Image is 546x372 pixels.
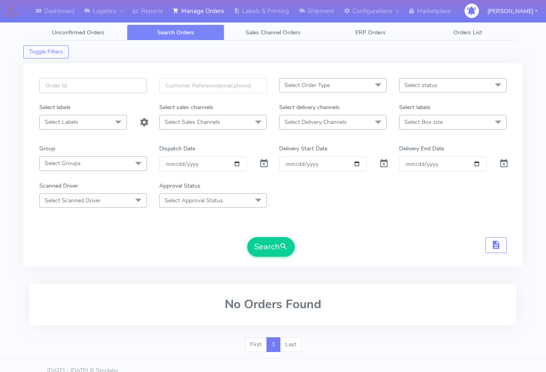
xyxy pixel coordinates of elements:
label: Select delivery channels [279,103,340,112]
button: Toggle Filters [23,45,69,58]
span: Select Groups [45,159,81,167]
span: Select Sales Channels [165,118,220,126]
label: Approval Status [159,182,201,190]
a: 1 [266,337,280,352]
label: Scanned Driver [39,182,78,190]
label: Delivery End Date [399,144,444,153]
label: Select sales channels [159,103,213,112]
span: ERP Orders [355,29,386,36]
span: Select Scanned Driver [45,197,101,204]
span: Select Box size [404,118,443,126]
input: Order Id [39,78,147,93]
span: Orders List [453,29,482,36]
h2: No Orders Found [39,298,507,311]
label: Delivery Start Date [279,144,327,153]
span: Select Order Type [284,81,330,89]
button: Search [247,237,295,257]
label: Group [39,144,55,153]
label: Dispatch Date [159,144,195,153]
span: Select Labels [45,118,78,126]
span: Search Orders [157,29,194,36]
span: Select status [404,81,438,89]
ul: Tabs [29,25,517,40]
span: Select Delivery Channels [284,118,347,126]
input: Customer Reference(email,phone) [159,78,267,93]
button: [PERSON_NAME] [481,3,544,20]
span: Unconfirmed Orders [52,29,104,36]
span: Select Approval Status [165,197,223,204]
label: Select labels [399,103,431,112]
span: Sales Channel Orders [246,29,300,36]
label: Select labels [39,103,71,112]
